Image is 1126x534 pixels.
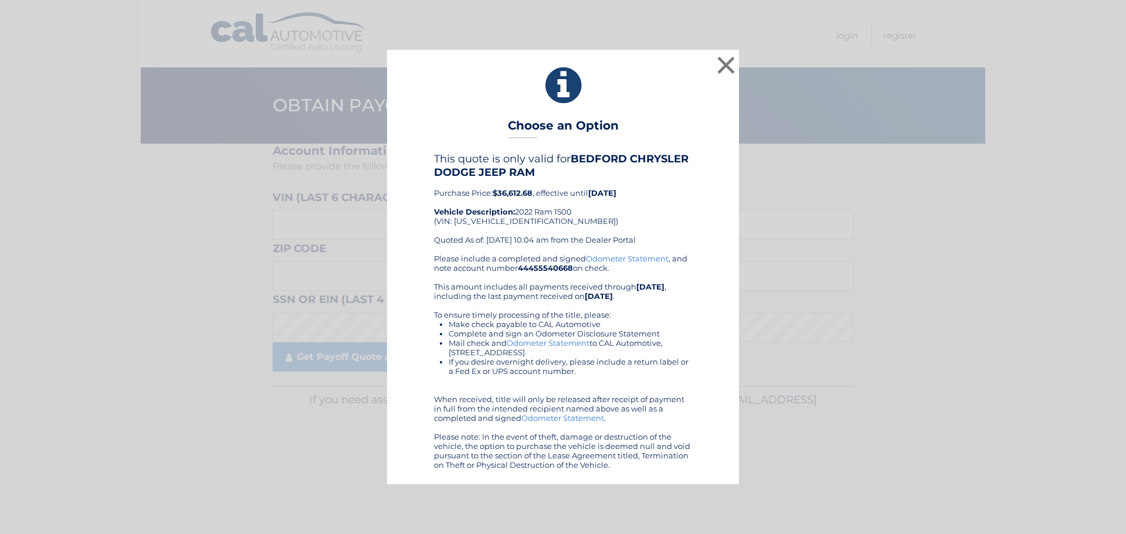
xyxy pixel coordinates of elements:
b: [DATE] [585,291,613,301]
b: $36,612.68 [493,188,533,198]
b: [DATE] [588,188,616,198]
strong: Vehicle Description: [434,207,515,216]
button: × [714,53,738,77]
b: [DATE] [636,282,664,291]
li: Mail check and to CAL Automotive, [STREET_ADDRESS] [449,338,692,357]
li: Complete and sign an Odometer Disclosure Statement [449,329,692,338]
h4: This quote is only valid for [434,152,692,178]
li: Make check payable to CAL Automotive [449,319,692,329]
div: Purchase Price: , effective until 2022 Ram 1500 (VIN: [US_VEHICLE_IDENTIFICATION_NUMBER]) Quoted ... [434,152,692,253]
a: Odometer Statement [586,254,669,263]
b: 44455540668 [518,263,573,273]
h3: Choose an Option [508,118,619,139]
li: If you desire overnight delivery, please include a return label or a Fed Ex or UPS account number. [449,357,692,376]
a: Odometer Statement [507,338,589,348]
b: BEDFORD CHRYSLER DODGE JEEP RAM [434,152,689,178]
div: Please include a completed and signed , and note account number on check. This amount includes al... [434,254,692,470]
a: Odometer Statement [521,413,604,423]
